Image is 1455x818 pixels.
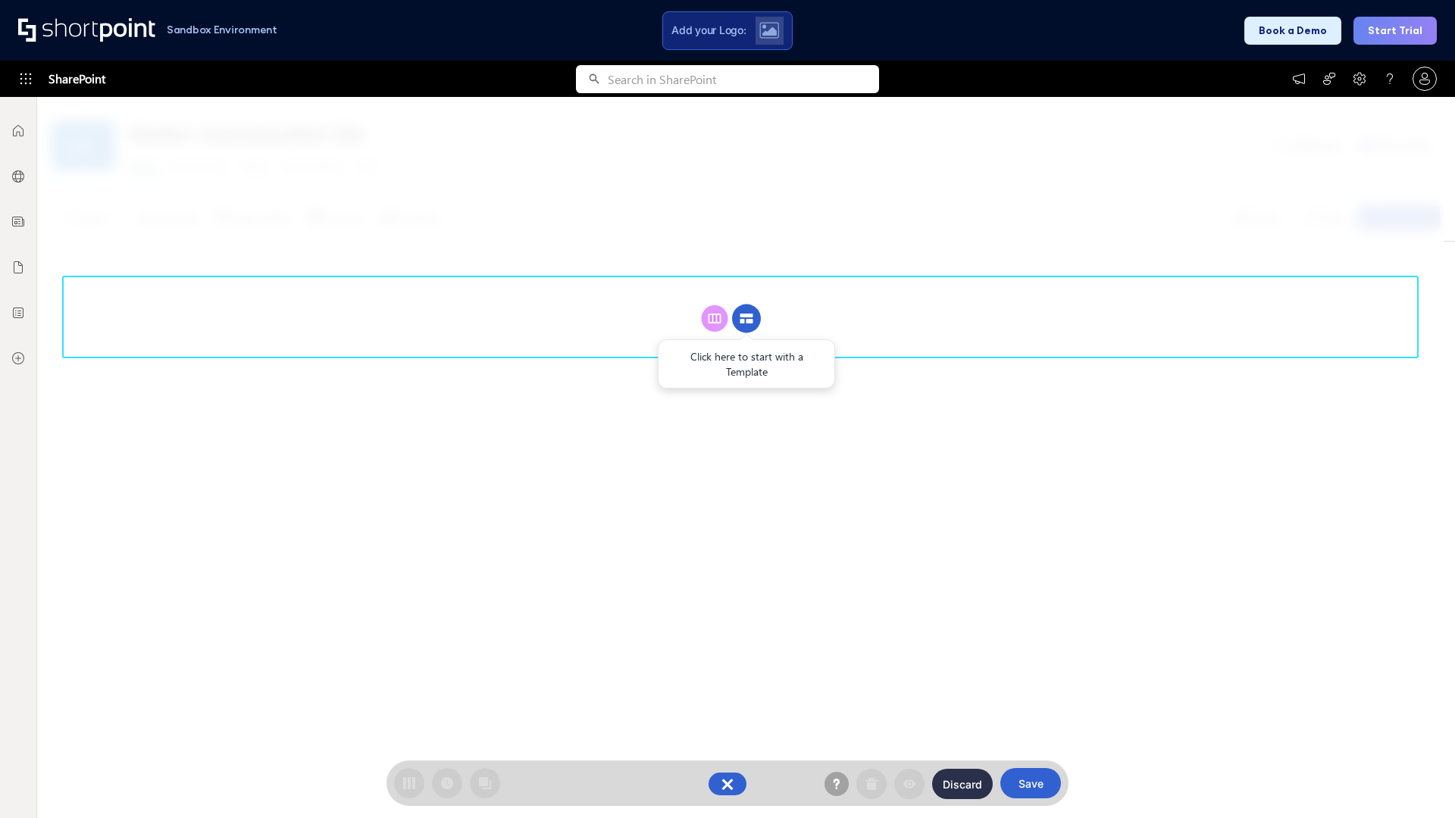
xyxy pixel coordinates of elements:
[1000,768,1061,798] button: Save
[1379,745,1455,818] iframe: Chat Widget
[48,61,105,97] span: SharePoint
[167,26,277,34] h1: Sandbox Environment
[1353,17,1437,45] button: Start Trial
[759,22,779,39] img: Upload logo
[671,23,746,37] span: Add your Logo:
[608,65,879,93] input: Search in SharePoint
[1244,17,1341,45] button: Book a Demo
[932,769,993,799] button: Discard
